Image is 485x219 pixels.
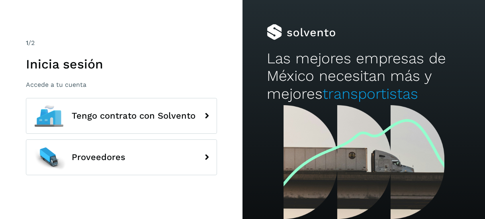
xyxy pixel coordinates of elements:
[26,39,28,47] span: 1
[26,57,217,72] h1: Inicia sesión
[26,81,217,88] p: Accede a tu cuenta
[267,50,461,103] h2: Las mejores empresas de México necesitan más y mejores
[323,85,418,102] span: transportistas
[72,111,196,121] span: Tengo contrato con Solvento
[26,139,217,175] button: Proveedores
[26,98,217,134] button: Tengo contrato con Solvento
[26,38,217,48] div: /2
[72,153,125,162] span: Proveedores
